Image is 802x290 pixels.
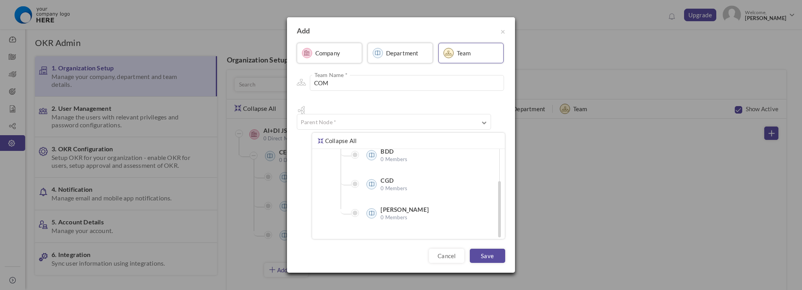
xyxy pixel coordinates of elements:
[381,213,459,221] span: 0 Members
[381,184,459,192] span: 0 Members
[298,106,305,115] i: Parent Node
[381,147,459,155] label: BDD
[438,43,504,63] a: Team
[500,27,505,35] button: Close
[500,26,505,36] span: ×
[297,43,362,63] a: Company
[381,155,459,163] span: 0 Members
[381,176,459,184] label: CGD
[315,49,340,57] label: Company
[386,49,419,57] label: Department
[297,27,505,35] h4: Add
[381,206,459,213] label: [PERSON_NAME]
[297,79,306,86] i: Team Name
[368,43,433,63] a: Department
[318,137,357,144] a: Collapse All
[457,49,471,57] label: Team
[429,249,464,263] a: cancel
[470,249,505,263] a: Save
